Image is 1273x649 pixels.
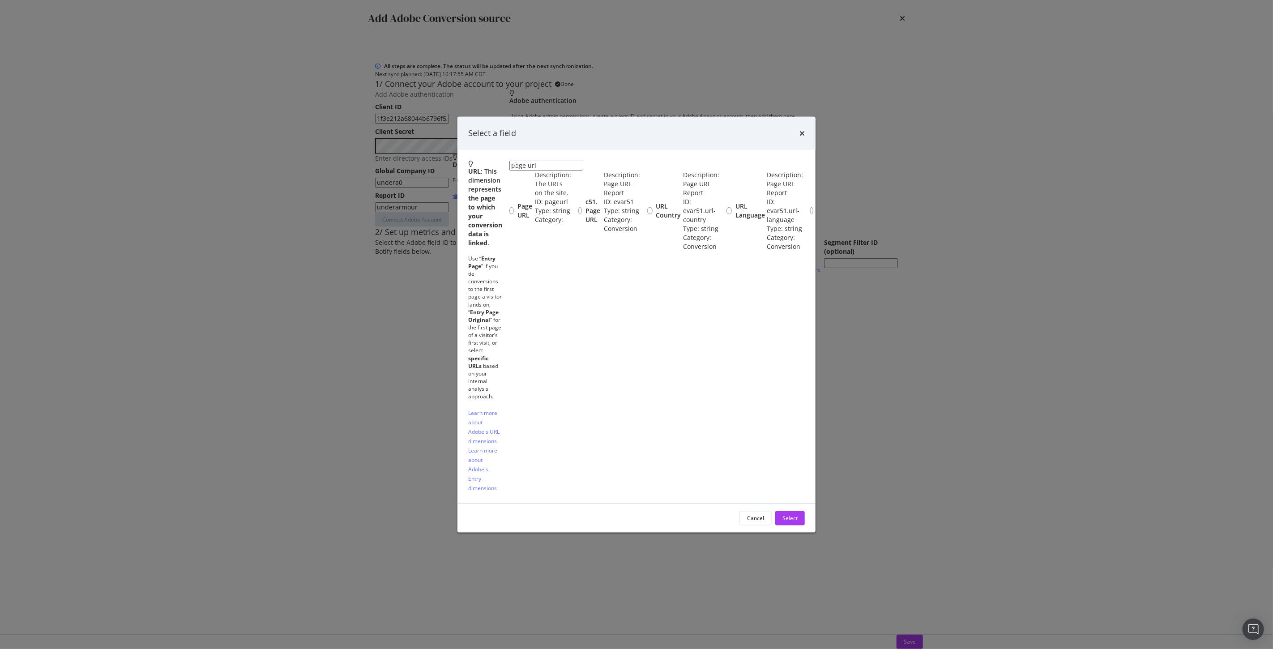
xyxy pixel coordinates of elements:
[535,171,571,179] span: Description:
[517,202,532,219] span: Page URL
[468,308,499,323] span: Entry Page Original
[468,254,496,269] span: Entry Page
[604,179,632,197] span: Page URL Report
[604,171,640,179] span: Description:
[683,197,691,206] span: ID:
[468,354,488,369] span: specific URLs
[509,171,535,251] div: Page URL
[614,197,634,206] span: evar51
[604,215,632,224] span: Category:
[468,254,502,400] div: Use “ ” if you tie conversions to the first page a visitor lands on, “ ” for the first page of a ...
[535,206,551,215] span: Type:
[747,514,764,522] div: Cancel
[735,202,765,219] span: URL Language
[810,171,845,251] div: Original Entry Page URL
[468,445,502,492] a: Learn more about Adobe's Entry dimensions
[767,233,795,242] span: Category:
[468,167,502,247] div: : This dimension represents .
[767,224,803,233] div: string
[683,224,719,233] div: string
[767,171,803,179] span: Description:
[468,167,481,175] span: URL
[535,197,543,206] span: ID:
[782,514,798,522] div: Select
[468,193,502,247] span: the page to which your conversion data is linked
[545,197,568,206] span: pageurl
[535,206,571,215] div: string
[604,197,612,206] span: ID:
[578,171,604,251] div: c51. Page URL
[1243,619,1264,640] div: Open Intercom Messenger
[604,215,640,233] div: Conversion
[683,206,716,224] span: evar51.url-country
[775,511,805,525] button: Select
[683,171,719,179] span: Description:
[767,197,775,206] span: ID:
[585,197,600,224] span: c51. Page URL
[457,117,816,533] div: modal
[739,511,772,525] button: Cancel
[604,206,620,215] span: Type:
[535,179,568,197] span: The URLs on the site.
[767,179,795,197] span: Page URL Report
[767,233,803,251] div: Conversion
[767,206,799,224] span: evar51.url-language
[683,179,711,197] span: Page URL Report
[683,224,699,233] span: Type:
[468,128,516,139] div: Select a field
[683,233,711,242] span: Category:
[468,408,502,445] a: Learn more about Adobe's URL dimensions
[656,202,681,219] span: URL Country
[767,224,783,233] span: Type:
[726,171,767,251] div: URL Language
[683,233,719,251] div: Conversion
[535,215,563,224] span: Category:
[647,171,683,251] div: URL Country
[509,160,583,170] input: Search
[604,206,640,215] div: string
[799,128,805,139] div: times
